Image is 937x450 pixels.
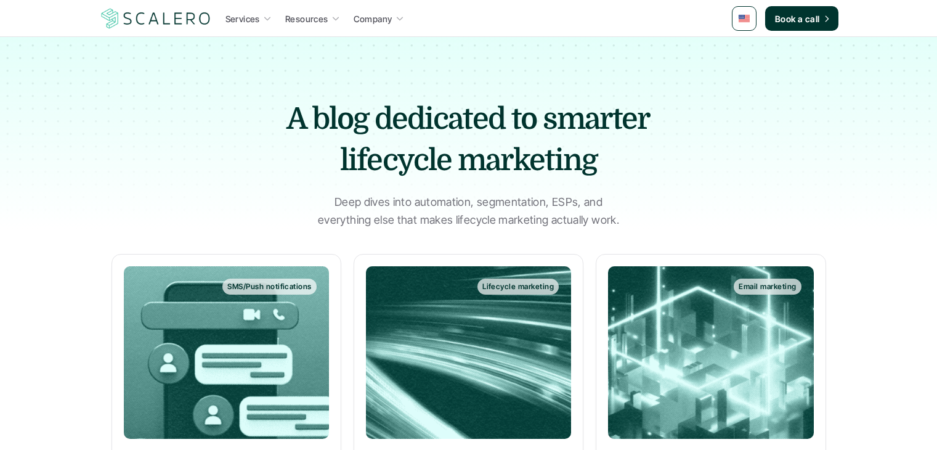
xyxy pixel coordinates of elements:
[227,282,312,291] p: SMS/Push notifications
[354,12,392,25] p: Company
[253,99,684,181] h1: A blog dedicated to smarter lifecycle marketing
[739,282,796,291] p: Email marketing
[124,266,329,439] a: SMS/Push notifications
[482,282,554,291] p: Lifecycle marketing
[366,266,571,439] a: Lifecycle marketing
[775,12,820,25] p: Book a call
[765,6,838,31] a: Book a call
[99,7,213,30] img: Scalero company logo
[285,12,328,25] p: Resources
[225,12,260,25] p: Services
[608,266,813,439] a: Email marketing
[315,194,623,229] p: Deep dives into automation, segmentation, ESPs, and everything else that makes lifecycle marketin...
